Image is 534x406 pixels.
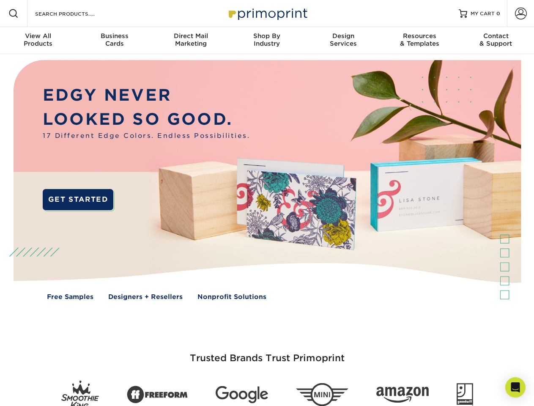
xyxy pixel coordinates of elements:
a: GET STARTED [43,189,113,210]
iframe: Google Customer Reviews [2,380,72,403]
a: Resources& Templates [381,27,457,54]
a: DesignServices [305,27,381,54]
div: Industry [229,32,305,47]
div: Services [305,32,381,47]
a: Nonprofit Solutions [197,292,266,302]
p: LOOKED SO GOOD. [43,107,250,132]
div: Cards [76,32,152,47]
span: Shop By [229,32,305,40]
span: MY CART [471,10,495,17]
a: Designers + Resellers [108,292,183,302]
a: Free Samples [47,292,93,302]
p: EDGY NEVER [43,83,250,107]
span: Resources [381,32,457,40]
input: SEARCH PRODUCTS..... [34,8,117,19]
a: Shop ByIndustry [229,27,305,54]
span: 17 Different Edge Colors. Endless Possibilities. [43,131,250,141]
span: Design [305,32,381,40]
span: Direct Mail [153,32,229,40]
img: Goodwill [457,383,473,406]
span: 0 [496,11,500,16]
img: Google [216,386,268,403]
div: Marketing [153,32,229,47]
img: Amazon [376,387,429,403]
img: Primoprint [225,4,309,22]
a: BusinessCards [76,27,152,54]
h3: Trusted Brands Trust Primoprint [20,332,515,374]
div: Open Intercom Messenger [505,377,526,398]
a: Contact& Support [458,27,534,54]
span: Business [76,32,152,40]
div: & Support [458,32,534,47]
a: Direct MailMarketing [153,27,229,54]
div: & Templates [381,32,457,47]
span: Contact [458,32,534,40]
